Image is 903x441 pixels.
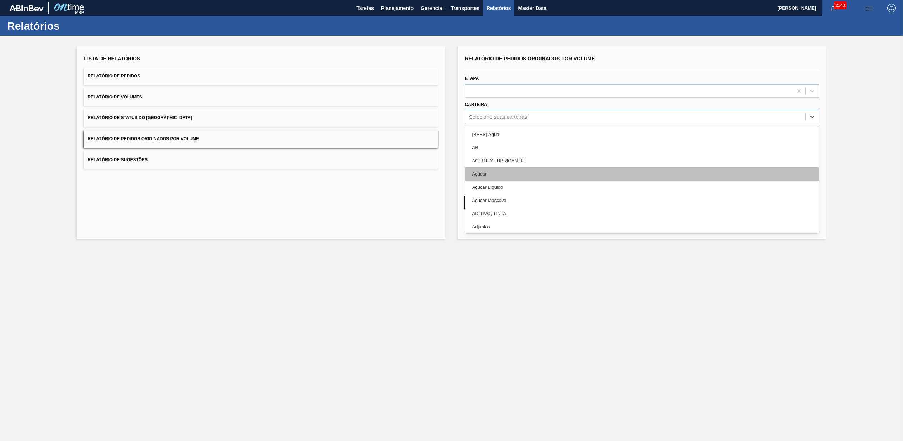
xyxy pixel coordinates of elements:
[465,56,595,61] span: Relatório de Pedidos Originados por Volume
[84,130,438,148] button: Relatório de Pedidos Originados por Volume
[84,56,140,61] span: Lista de Relatórios
[465,220,819,233] div: Adjuntos
[465,194,819,207] div: Açúcar Mascavo
[84,151,438,169] button: Relatório de Sugestões
[465,207,819,220] div: ADITIVO, TINTA
[88,157,148,162] span: Relatório de Sugestões
[465,76,479,81] label: Etapa
[88,136,199,141] span: Relatório de Pedidos Originados por Volume
[464,196,639,210] button: Limpar
[834,1,847,9] span: 2143
[887,4,896,12] img: Logout
[88,73,140,78] span: Relatório de Pedidos
[7,22,134,30] h1: Relatórios
[421,4,444,12] span: Gerencial
[381,4,414,12] span: Planejamento
[465,102,487,107] label: Carteira
[88,95,142,100] span: Relatório de Volumes
[465,154,819,167] div: ACEITE Y LUBRICANTE
[465,167,819,181] div: Açúcar
[84,88,438,106] button: Relatório de Volumes
[465,141,819,154] div: ABI
[9,5,44,11] img: TNhmsLtSVTkK8tSr43FrP2fwEKptu5GPRR3wAAAABJRU5ErkJggg==
[451,4,479,12] span: Transportes
[518,4,546,12] span: Master Data
[84,109,438,127] button: Relatório de Status do [GEOGRAPHIC_DATA]
[864,4,873,12] img: userActions
[465,128,819,141] div: [BEES] Água
[88,115,192,120] span: Relatório de Status do [GEOGRAPHIC_DATA]
[84,67,438,85] button: Relatório de Pedidos
[465,181,819,194] div: Açúcar Líquido
[822,3,845,13] button: Notificações
[487,4,511,12] span: Relatórios
[469,114,527,120] div: Selecione suas carteiras
[356,4,374,12] span: Tarefas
